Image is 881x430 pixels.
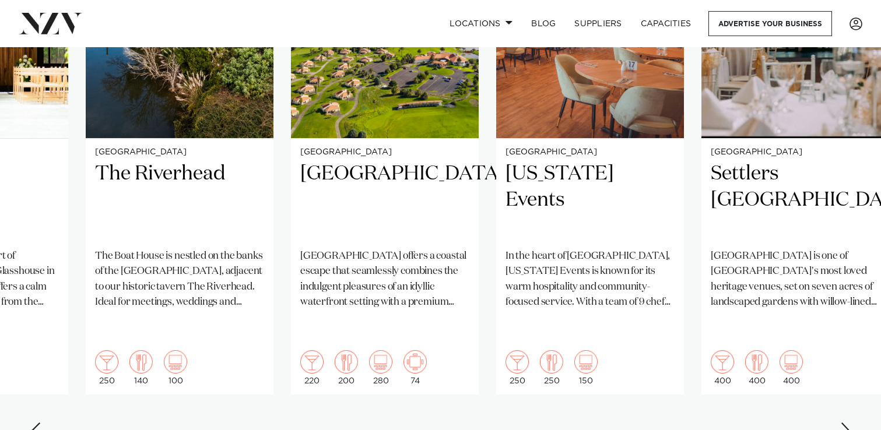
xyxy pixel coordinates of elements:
div: 100 [164,350,187,385]
a: Locations [440,11,522,36]
div: 220 [300,350,324,385]
h2: [US_STATE] Events [506,161,675,239]
img: theatre.png [780,350,803,373]
a: SUPPLIERS [565,11,631,36]
div: 250 [506,350,529,385]
h2: The Riverhead [95,161,264,239]
div: 250 [540,350,563,385]
img: theatre.png [164,350,187,373]
img: dining.png [745,350,768,373]
img: cocktail.png [506,350,529,373]
img: theatre.png [369,350,392,373]
div: 74 [403,350,427,385]
small: [GEOGRAPHIC_DATA] [711,148,880,157]
small: [GEOGRAPHIC_DATA] [300,148,469,157]
img: dining.png [540,350,563,373]
a: Advertise your business [708,11,832,36]
div: 400 [780,350,803,385]
div: 200 [335,350,358,385]
div: 140 [129,350,153,385]
img: theatre.png [574,350,598,373]
div: 400 [711,350,734,385]
img: dining.png [129,350,153,373]
a: Capacities [631,11,701,36]
img: meeting.png [403,350,427,373]
div: 400 [745,350,768,385]
img: dining.png [335,350,358,373]
h2: [GEOGRAPHIC_DATA] [300,161,469,239]
h2: Settlers [GEOGRAPHIC_DATA] [711,161,880,239]
p: In the heart of [GEOGRAPHIC_DATA], [US_STATE] Events is known for its warm hospitality and commun... [506,249,675,310]
a: BLOG [522,11,565,36]
img: cocktail.png [95,350,118,373]
small: [GEOGRAPHIC_DATA] [506,148,675,157]
p: [GEOGRAPHIC_DATA] is one of [GEOGRAPHIC_DATA]'s most loved heritage venues, set on seven acres of... [711,249,880,310]
div: 280 [369,350,392,385]
div: 150 [574,350,598,385]
p: The Boat House is nestled on the banks of the [GEOGRAPHIC_DATA], adjacent to our historic tavern ... [95,249,264,310]
img: nzv-logo.png [19,13,82,34]
p: [GEOGRAPHIC_DATA] offers a coastal escape that seamlessly combines the indulgent pleasures of an ... [300,249,469,310]
img: cocktail.png [300,350,324,373]
small: [GEOGRAPHIC_DATA] [95,148,264,157]
img: cocktail.png [711,350,734,373]
div: 250 [95,350,118,385]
